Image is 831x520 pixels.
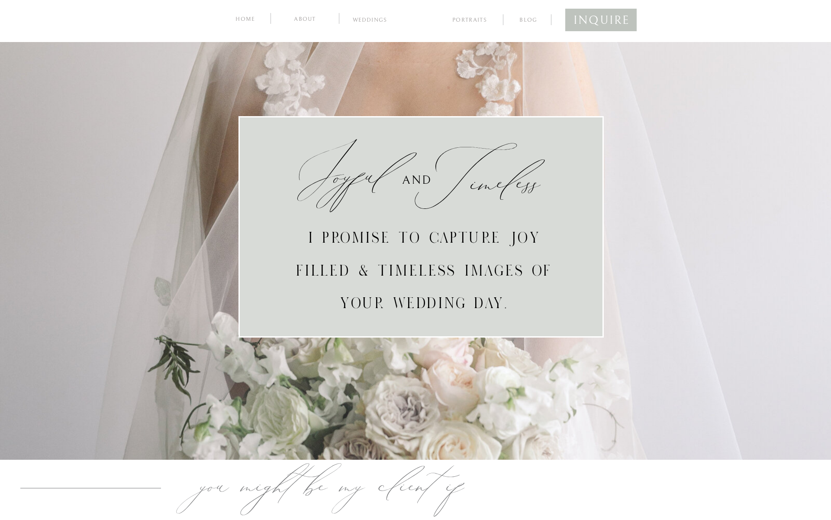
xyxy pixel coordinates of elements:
[573,10,628,27] a: inquire
[135,469,530,508] h2: you might be my client if
[347,17,393,26] a: Weddings
[282,221,567,305] h3: I promise to capture joy filled & timeless images of your wedding day.
[397,170,437,191] h3: and
[234,14,257,23] a: home
[449,17,490,25] a: Portraits
[512,15,545,23] a: blog
[415,163,530,177] h3: Timeless
[285,156,401,198] h2: Joyful
[284,14,325,23] a: about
